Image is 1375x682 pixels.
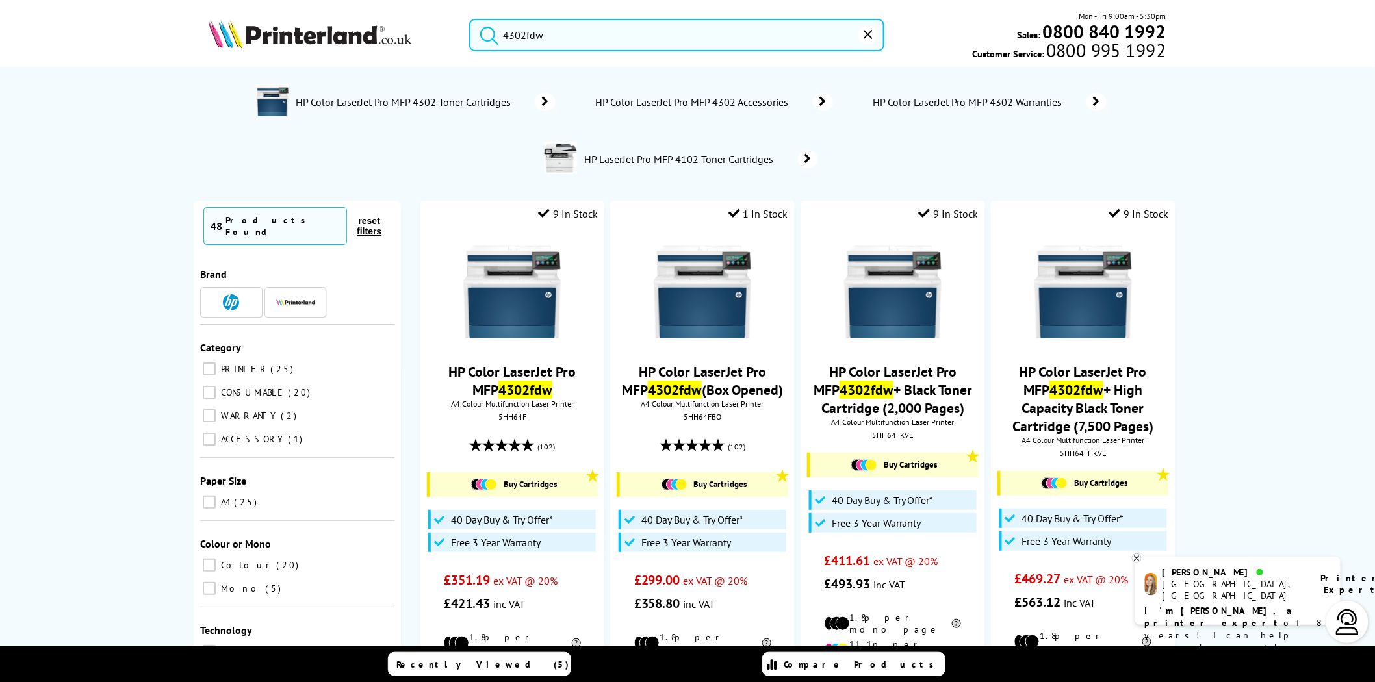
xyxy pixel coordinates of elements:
span: HP LaserJet Pro MFP 4102 Toner Cartridges [584,153,778,166]
a: Buy Cartridges [437,479,591,490]
input: A4 25 [203,496,216,509]
span: Free 3 Year Warranty [451,536,541,549]
img: HP-4302fdw-Front-Main-Small.jpg [654,243,751,340]
button: reset filters [347,215,391,237]
span: inc VAT [874,578,906,591]
a: Compare Products [762,652,945,676]
span: Paper Size [200,474,246,487]
a: Buy Cartridges [1007,477,1162,489]
b: I'm [PERSON_NAME], a printer expert [1145,605,1296,629]
span: A4 [218,496,233,508]
mark: 4302fdw [648,381,702,399]
img: HP-4302fdw-Front-Main-Small.jpg [1034,243,1132,340]
img: Printerland Logo [209,19,411,48]
a: HP Color LaserJet Pro MFP4302fdw [448,362,576,399]
span: ACCESSORY [218,433,287,445]
img: Cartridges [851,459,877,471]
span: £469.27 [1014,570,1060,587]
span: 40 Day Buy & Try Offer* [1022,512,1124,525]
a: HP Color LaserJet Pro MFP4302fdw+ High Capacity Black Toner Cartridge (7,500 Pages) [1012,362,1153,435]
div: 9 In Stock [919,207,979,220]
div: 5HH64FHKVL [1001,448,1165,458]
span: HP Color LaserJet Pro MFP 4302 Accessories [595,95,793,108]
span: 20 [288,386,313,398]
a: HP Color LaserJet Pro MFP 4302 Warranties [872,93,1107,111]
span: Mon - Fri 9:00am - 5:30pm [1079,10,1166,22]
span: 2 [281,410,300,422]
span: Buy Cartridges [884,459,937,470]
span: £493.93 [825,575,871,592]
li: 1.8p per mono page [634,631,771,655]
span: Buy Cartridges [1074,477,1127,488]
span: WARRANTY [218,410,279,422]
span: Compare Products [784,659,941,670]
span: 40 Day Buy & Try Offer* [451,513,553,526]
a: HP Color LaserJet Pro MFP4302fdw+ Black Toner Cartridge (2,000 Pages) [814,362,972,417]
div: [PERSON_NAME] [1163,566,1305,578]
span: 0800 995 1992 [1044,44,1166,57]
mark: 4302fdw [498,381,552,399]
li: 1.8p per mono page [825,612,962,635]
div: 9 In Stock [538,207,598,220]
input: Search product or brand [469,19,884,51]
span: HP Color LaserJet Pro MFP 4302 Toner Cartridges [295,95,516,108]
span: CONSUMABLE [218,386,287,398]
a: HP Color LaserJet Pro MFP 4302 Toner Cartridges [295,84,556,120]
li: 11.1p per colour page [825,638,962,662]
img: user-headset-light.svg [1335,609,1361,635]
mark: 4302fdw [1049,381,1103,399]
span: Brand [200,268,227,281]
span: HP Color LaserJet Pro MFP 4302 Warranties [872,95,1067,108]
div: 9 In Stock [1109,207,1169,220]
span: Colour [218,559,275,571]
span: 20 [276,559,302,571]
span: A4 Colour Multifunction Laser Printer [617,399,788,409]
span: A4 Colour Multifunction Laser Printer [427,399,598,409]
a: Recently Viewed (5) [388,652,571,676]
span: Buy Cartridges [694,479,747,490]
span: Free 3 Year Warranty [1022,535,1112,548]
span: Free 3 Year Warranty [832,516,921,529]
img: HP-4302fdw-Front-Main-Small.jpg [844,243,942,340]
p: of 8 years! I can help you choose the right product [1145,605,1331,666]
span: (102) [728,435,745,459]
input: Mono 5 [203,582,216,595]
b: 0800 840 1992 [1043,19,1166,44]
a: 0800 840 1992 [1041,25,1166,38]
span: A4 Colour Multifunction Laser Printer [997,435,1168,445]
img: Cartridges [471,479,497,490]
div: 5HH64F [430,412,595,422]
img: Cartridges [1042,477,1068,489]
input: ACCESSORY 1 [203,433,216,446]
a: HP LaserJet Pro MFP 4102 Toner Cartridges [584,142,818,177]
span: £563.12 [1014,594,1060,611]
span: Recently Viewed (5) [396,659,569,670]
span: Technology [200,624,252,637]
a: Printerland Logo [209,19,452,51]
span: £421.43 [444,595,490,612]
a: Buy Cartridges [817,459,971,471]
mark: 4302fdw [840,381,893,399]
span: £299.00 [634,572,680,588]
img: 4RA83F-deptimage.jpg [256,84,289,117]
span: 25 [234,496,260,508]
span: inc VAT [684,598,715,611]
div: [GEOGRAPHIC_DATA], [GEOGRAPHIC_DATA] [1163,578,1305,601]
a: HP Color LaserJet Pro MFP 4302 Accessories [595,93,833,111]
span: £411.61 [825,552,871,569]
span: 40 Day Buy & Try Offer* [641,513,743,526]
li: 1.8p per mono page [444,631,581,655]
img: HP-4302fdw-Front-Main-Small.jpg [463,243,561,340]
img: amy-livechat.png [1145,573,1157,596]
span: Mono [218,583,264,594]
div: Products Found [225,214,340,238]
span: £358.80 [634,595,680,612]
a: Buy Cartridges [626,479,781,490]
span: PRINTER [218,363,269,375]
img: HP-LJPMFP4102-DeptImage.jpg [545,142,577,174]
span: inc VAT [493,598,525,611]
span: Category [200,341,241,354]
span: £351.19 [444,572,490,588]
span: ex VAT @ 20% [493,574,558,587]
span: A4 Colour Multifunction Laser Printer [807,417,978,427]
